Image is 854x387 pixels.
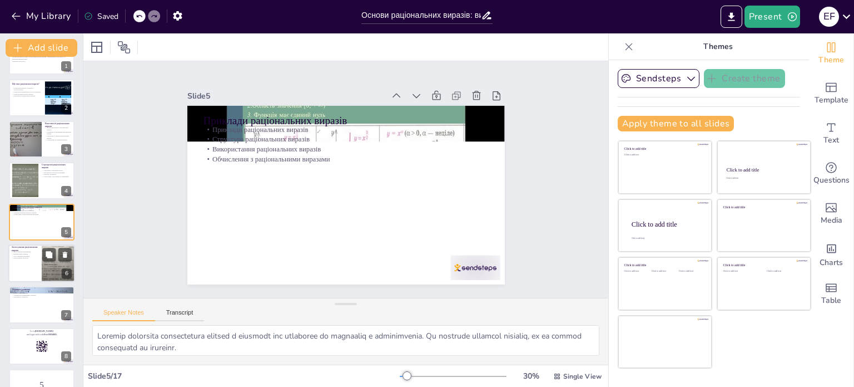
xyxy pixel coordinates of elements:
[45,135,71,139] p: Множення та ділення раціональних виразів
[9,328,75,365] div: 8
[721,6,742,28] button: Export to PowerPoint
[61,186,71,196] div: 4
[210,125,491,194] p: Обчислення з раціональними виразами
[42,176,71,178] p: Скорочення у чисельнику та знаменнику
[8,7,76,25] button: My Library
[12,212,71,214] p: Використання раціональних виразів
[12,213,71,215] p: Обчислення з раціональними виразами
[12,333,71,336] p: and login with code
[58,248,72,261] button: Delete Slide
[61,310,71,320] div: 7
[727,167,801,173] div: Click to add title
[809,33,853,74] div: Change the overall theme
[12,330,71,333] p: Go to
[652,270,677,273] div: Click to add text
[213,106,495,175] p: Структура раціональних виразів
[12,295,71,297] p: Неправильні арифметичні операції
[117,41,131,54] span: Position
[820,257,843,269] span: Charts
[679,270,704,273] div: Click to add text
[624,270,649,273] div: Click to add text
[6,39,77,57] button: Add slide
[809,154,853,194] div: Get real-time input from your audience
[624,147,704,151] div: Click to add title
[84,11,118,22] div: Saved
[809,274,853,314] div: Add a table
[12,246,38,252] p: Застосування раціональних виразів
[723,263,803,267] div: Click to add title
[217,85,499,159] p: Приклади раціональних виразів
[42,248,56,261] button: Duplicate Slide
[809,74,853,114] div: Add ready made slides
[12,95,42,97] p: Важливість раціональних виразів
[821,295,841,307] span: Table
[45,122,71,128] p: Властивості раціональних виразів
[92,325,599,356] textarea: Loremip dolorsita consectetura elitsed d eiusmodt inc utlaboree do magnaaliq e adminimvenia. Qu n...
[618,116,734,131] button: Apply theme to all slides
[518,371,544,381] div: 30 %
[45,131,71,135] p: Додавання та віднімання раціональних виразів
[61,144,71,154] div: 3
[9,204,75,241] div: 5
[12,56,71,60] p: Ця презентація розглядає основи раціональних виразів, їх визначення, властивості та приклади вико...
[809,114,853,154] div: Add text boxes
[12,209,71,212] p: Структура раціональних виразів
[88,38,106,56] div: Layout
[12,93,42,95] p: Приклад раціонального виразу
[9,121,75,158] div: 3
[809,194,853,234] div: Add images, graphics, shapes or video
[809,234,853,274] div: Add charts and graphs
[815,94,848,106] span: Template
[12,91,42,93] p: Раціональні вирази можуть бути спрощені
[42,174,71,176] p: Приклад спрощення
[744,6,800,28] button: Present
[35,330,53,332] strong: [DOMAIN_NAME]
[12,255,38,257] p: Застосування в економіці
[61,61,71,71] div: 1
[624,154,704,156] div: Click to add text
[821,214,842,227] span: Media
[12,60,71,62] p: Generated with [URL]
[726,178,800,180] div: Click to add text
[12,288,71,291] p: Поширені помилки
[12,87,42,91] p: Раціональні вирази - це дроби з многочленами
[12,290,71,292] p: Неправильне спрощення
[12,251,38,253] p: Застосування в математиці
[563,372,602,381] span: Single View
[818,54,844,66] span: Theme
[767,270,802,273] div: Click to add text
[207,60,402,111] div: Slide 5
[723,270,758,273] div: Click to add text
[88,371,400,381] div: Slide 5 / 17
[216,96,497,165] p: Приклади раціональних виразів
[92,309,155,321] button: Speaker Notes
[723,205,803,209] div: Click to add title
[9,79,75,116] div: 2
[704,69,785,88] button: Create theme
[12,253,38,255] p: Використання в фізиці
[12,292,71,295] p: Ігнорування обмежень
[61,103,71,113] div: 2
[45,139,71,141] p: Обмеження на значення змінних
[9,286,75,323] div: 7
[45,127,71,131] p: Основні властивості раціональних виразів
[638,33,798,60] p: Themes
[819,7,839,27] div: E F
[61,227,71,237] div: 5
[155,309,205,321] button: Transcript
[61,351,71,361] div: 8
[624,263,704,267] div: Click to add title
[42,172,71,174] p: Знаходження спільних множників
[12,207,71,209] p: Приклади раціональних виразів
[361,7,481,23] input: Insert title
[618,69,699,88] button: Sendsteps
[12,296,71,298] p: Важливість уважності
[12,82,42,85] p: Що таке раціональні вирази?
[12,257,38,259] p: Моделювання процесів
[62,268,72,278] div: 6
[42,163,71,169] p: Спрощення раціональних виразів
[9,162,75,199] div: 4
[813,174,850,187] span: Questions
[823,134,839,146] span: Text
[8,244,75,282] div: 6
